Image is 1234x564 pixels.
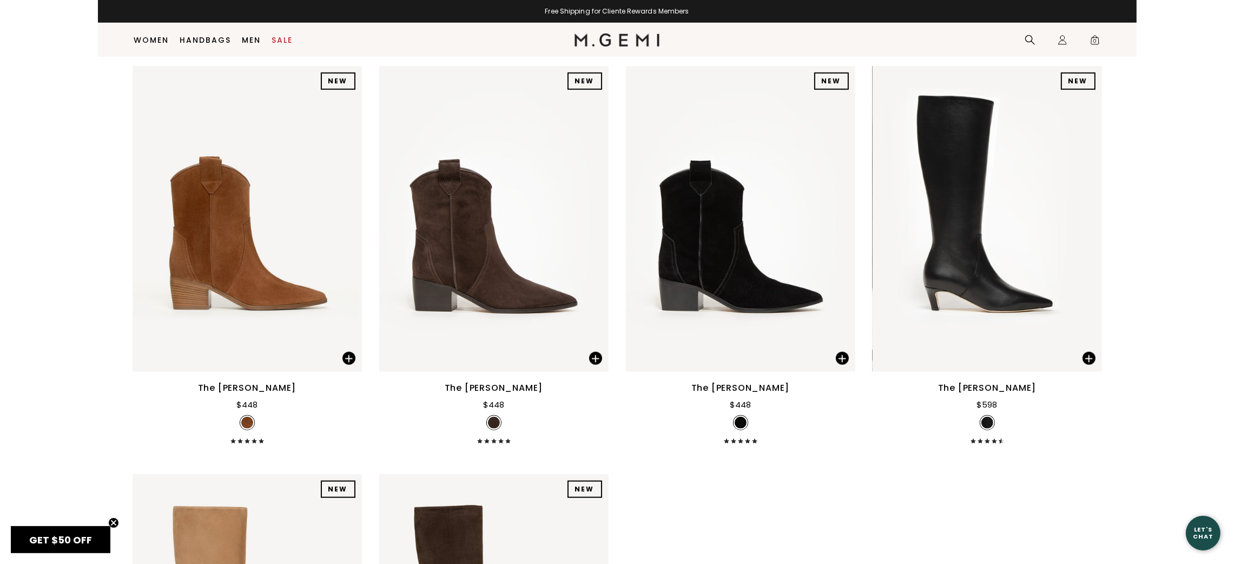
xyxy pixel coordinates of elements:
[242,36,261,44] a: Men
[108,517,119,528] button: Close teaser
[567,73,602,90] div: NEW
[133,66,362,444] a: The [PERSON_NAME]$448
[483,398,504,411] div: $448
[981,417,993,429] img: v_7274804117563_SWATCH_50x.jpg
[236,398,258,411] div: $448
[321,481,355,498] div: NEW
[691,382,790,395] div: The [PERSON_NAME]
[730,398,751,411] div: $448
[626,66,855,372] img: The Rita Basso
[735,417,747,429] img: v_7255466410043_SWATCH_50x.jpg
[1186,526,1220,540] div: Let's Chat
[98,7,1137,16] div: Free Shipping for Cliente Rewards Members
[445,382,543,395] div: The [PERSON_NAME]
[488,417,500,429] img: v_7255466442811_SWATCH_50x.jpg
[873,66,1102,444] a: The [PERSON_NAME]$598
[241,417,253,429] img: v_7389717004347_SWATCH_50x.jpg
[29,533,92,547] span: GET $50 OFF
[575,34,659,47] img: M.Gemi
[1061,73,1096,90] div: NEW
[379,66,609,372] img: The Rita Basso
[321,73,355,90] div: NEW
[873,66,1102,372] img: The Tina
[938,382,1037,395] div: The [PERSON_NAME]
[11,526,110,553] div: GET $50 OFFClose teaser
[134,36,169,44] a: Women
[977,398,998,411] div: $598
[180,36,231,44] a: Handbags
[272,36,293,44] a: Sale
[814,73,849,90] div: NEW
[198,382,296,395] div: The [PERSON_NAME]
[1090,37,1100,48] span: 0
[379,66,609,444] a: The [PERSON_NAME]$448
[567,481,602,498] div: NEW
[133,66,362,372] img: The Rita Basso
[626,66,855,444] a: The [PERSON_NAME]$448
